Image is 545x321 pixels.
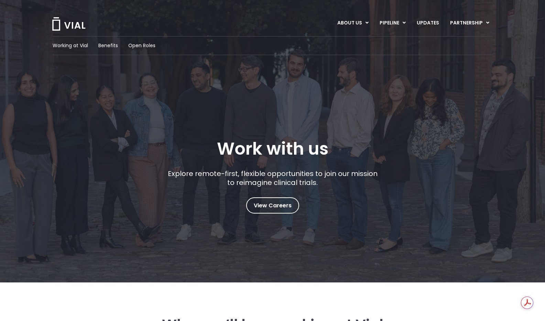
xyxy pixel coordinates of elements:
a: Working at Vial [53,42,88,49]
a: Open Roles [128,42,155,49]
a: ABOUT USMenu Toggle [332,17,374,29]
a: UPDATES [411,17,444,29]
p: Explore remote-first, flexible opportunities to join our mission to reimagine clinical trials. [165,169,380,187]
a: Benefits [98,42,118,49]
a: PARTNERSHIPMenu Toggle [445,17,495,29]
span: View Careers [254,201,292,210]
img: Vial Logo [52,17,86,31]
h1: Work with us [217,139,328,159]
a: View Careers [246,197,299,214]
a: PIPELINEMenu Toggle [374,17,411,29]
